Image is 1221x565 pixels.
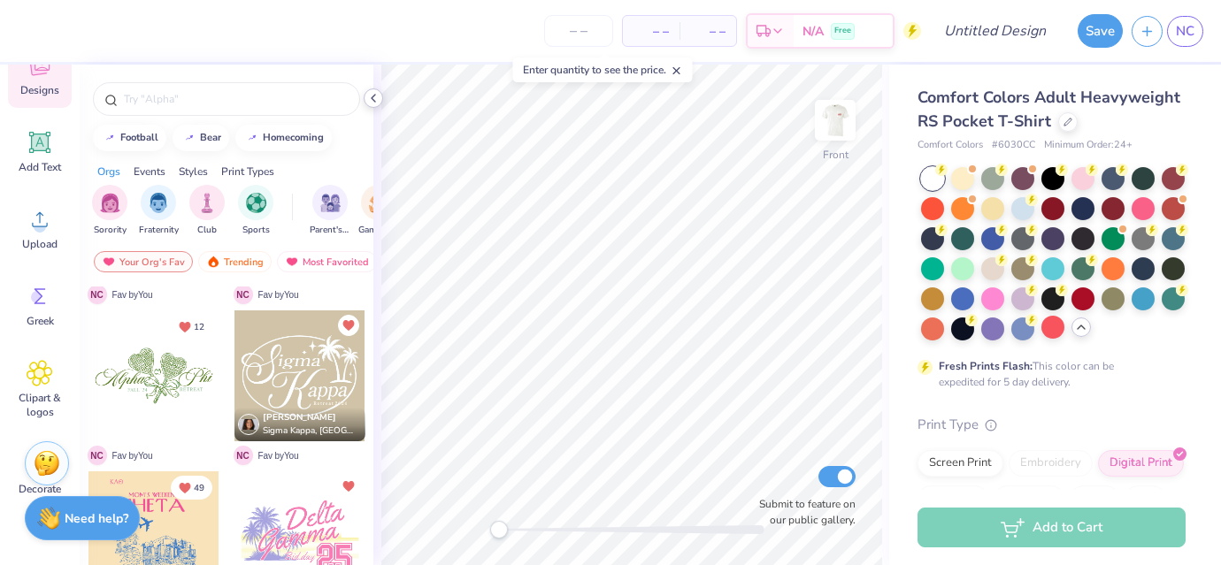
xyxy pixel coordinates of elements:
[200,133,221,142] div: bear
[171,315,212,339] button: Unlike
[238,185,273,237] button: filter button
[102,256,116,268] img: most_fav.gif
[258,288,299,302] span: Fav by You
[320,193,341,213] img: Parent's Weekend Image
[513,57,693,82] div: Enter quantity to see the price.
[258,449,299,462] span: Fav by You
[918,485,988,512] div: Applique
[358,224,399,237] span: Game Day
[1125,485,1166,512] div: Foil
[1078,14,1123,48] button: Save
[19,482,61,496] span: Decorate
[749,496,856,528] label: Submit to feature on our public gallery.
[338,315,359,336] button: Unlike
[1167,16,1203,47] a: NC
[179,164,208,179] div: Styles
[263,133,324,142] div: homecoming
[221,164,274,179] div: Print Types
[358,185,399,237] button: filter button
[310,185,350,237] button: filter button
[198,251,272,272] div: Trending
[690,22,726,41] span: – –
[27,314,54,328] span: Greek
[88,446,107,465] span: N C
[818,103,853,138] img: Front
[189,185,225,237] button: filter button
[939,359,1033,373] strong: Fresh Prints Flash:
[93,125,166,151] button: football
[918,138,983,153] span: Comfort Colors
[139,224,179,237] span: Fraternity
[197,224,217,237] span: Club
[182,133,196,143] img: trend_line.gif
[994,485,1064,512] div: Transfers
[358,185,399,237] div: filter for Game Day
[310,224,350,237] span: Parent's Weekend
[234,446,253,465] span: N C
[285,256,299,268] img: most_fav.gif
[97,164,120,179] div: Orgs
[94,224,127,237] span: Sorority
[834,25,851,37] span: Free
[246,193,266,213] img: Sports Image
[94,251,193,272] div: Your Org's Fav
[918,87,1180,132] span: Comfort Colors Adult Heavyweight RS Pocket T-Shirt
[197,193,217,213] img: Club Image
[235,125,332,151] button: homecoming
[92,185,127,237] div: filter for Sorority
[1009,450,1093,477] div: Embroidery
[544,15,613,47] input: – –
[242,224,270,237] span: Sports
[1098,450,1184,477] div: Digital Print
[189,185,225,237] div: filter for Club
[11,391,69,419] span: Clipart & logos
[139,185,179,237] div: filter for Fraternity
[20,83,59,97] span: Designs
[310,185,350,237] div: filter for Parent's Weekend
[918,450,1003,477] div: Screen Print
[930,13,1060,49] input: Untitled Design
[173,125,229,151] button: bear
[1044,138,1133,153] span: Minimum Order: 24 +
[939,358,1156,390] div: This color can be expedited for 5 day delivery.
[277,251,377,272] div: Most Favorited
[234,285,253,304] span: N C
[139,185,179,237] button: filter button
[134,164,165,179] div: Events
[22,237,58,251] span: Upload
[992,138,1035,153] span: # 6030CC
[206,256,220,268] img: trending.gif
[263,411,336,424] span: [PERSON_NAME]
[338,476,359,497] button: Unlike
[100,193,120,213] img: Sorority Image
[194,323,204,332] span: 12
[112,449,153,462] span: Fav by You
[65,510,128,527] strong: Need help?
[103,133,117,143] img: trend_line.gif
[802,22,824,41] span: N/A
[92,185,127,237] button: filter button
[120,133,158,142] div: football
[122,90,349,108] input: Try "Alpha"
[1176,21,1194,42] span: NC
[1070,485,1119,512] div: Vinyl
[263,424,358,438] span: Sigma Kappa, [GEOGRAPHIC_DATA][US_STATE]
[245,133,259,143] img: trend_line.gif
[88,285,107,304] span: N C
[490,521,508,538] div: Accessibility label
[238,185,273,237] div: filter for Sports
[918,415,1186,435] div: Print Type
[149,193,168,213] img: Fraternity Image
[823,147,849,163] div: Front
[369,193,389,213] img: Game Day Image
[634,22,669,41] span: – –
[19,160,61,174] span: Add Text
[112,288,153,302] span: Fav by You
